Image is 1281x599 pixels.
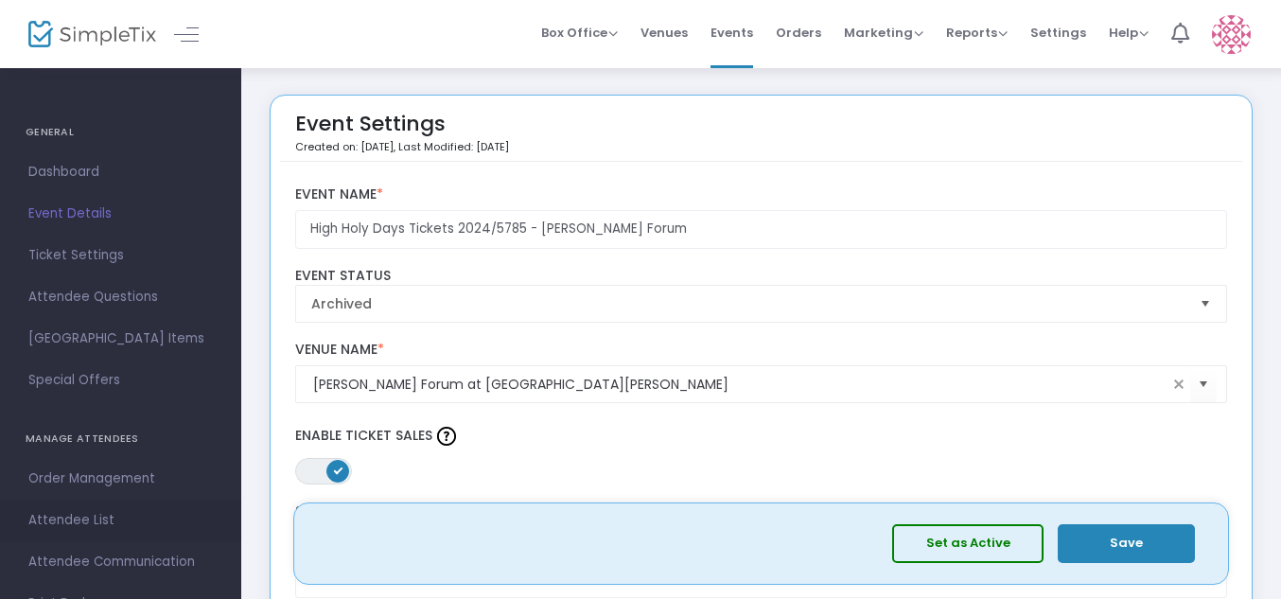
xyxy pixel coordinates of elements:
span: Short Summary (1-2 Sentences) [295,502,524,520]
span: Help [1109,24,1149,42]
span: Dashboard [28,160,213,185]
span: Venues [640,9,688,57]
label: Venue Name [295,342,1228,359]
label: Event Status [295,268,1228,285]
span: ON [333,466,342,475]
p: Created on: [DATE] [295,139,509,155]
span: Reports [946,24,1008,42]
h4: GENERAL [26,114,216,151]
label: Enable Ticket Sales [295,422,1228,450]
span: Special Offers [28,368,213,393]
span: Attendee Questions [28,285,213,309]
span: Attendee Communication [28,550,213,574]
h4: MANAGE ATTENDEES [26,420,216,458]
span: Marketing [844,24,923,42]
span: clear [1167,373,1190,396]
span: Box Office [541,24,618,42]
span: Archived [311,294,1185,313]
span: Ticket Settings [28,243,213,268]
div: Event Settings [295,105,509,161]
button: Select [1190,365,1217,404]
button: Select [1192,286,1219,322]
span: Order Management [28,467,213,491]
button: Save [1058,524,1195,563]
img: question-mark [437,427,456,446]
span: , Last Modified: [DATE] [394,139,509,154]
input: Enter Event Name [295,210,1228,249]
span: Settings [1030,9,1086,57]
span: Orders [776,9,821,57]
label: Event Name [295,186,1228,203]
span: [GEOGRAPHIC_DATA] Items [28,326,213,351]
input: Select Venue [313,375,1168,395]
span: Events [711,9,753,57]
span: Event Details [28,202,213,226]
button: Set as Active [892,524,1044,563]
span: Attendee List [28,508,213,533]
